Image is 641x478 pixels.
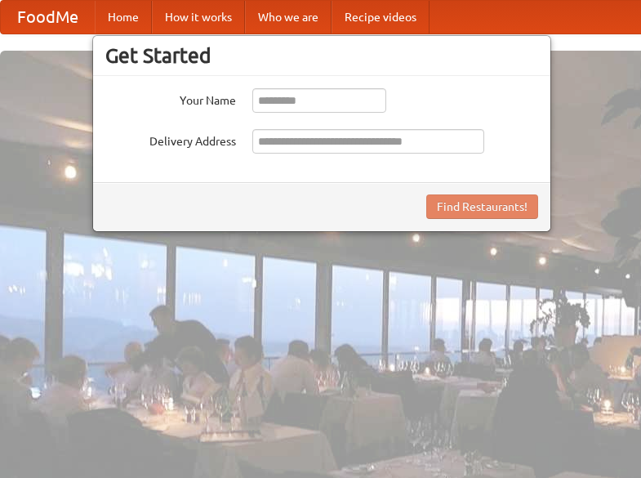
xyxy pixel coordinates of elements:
[105,129,236,150] label: Delivery Address
[332,1,430,34] a: Recipe videos
[105,43,538,68] h3: Get Started
[95,1,152,34] a: Home
[105,88,236,109] label: Your Name
[245,1,332,34] a: Who we are
[426,194,538,219] button: Find Restaurants!
[152,1,245,34] a: How it works
[1,1,95,34] a: FoodMe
